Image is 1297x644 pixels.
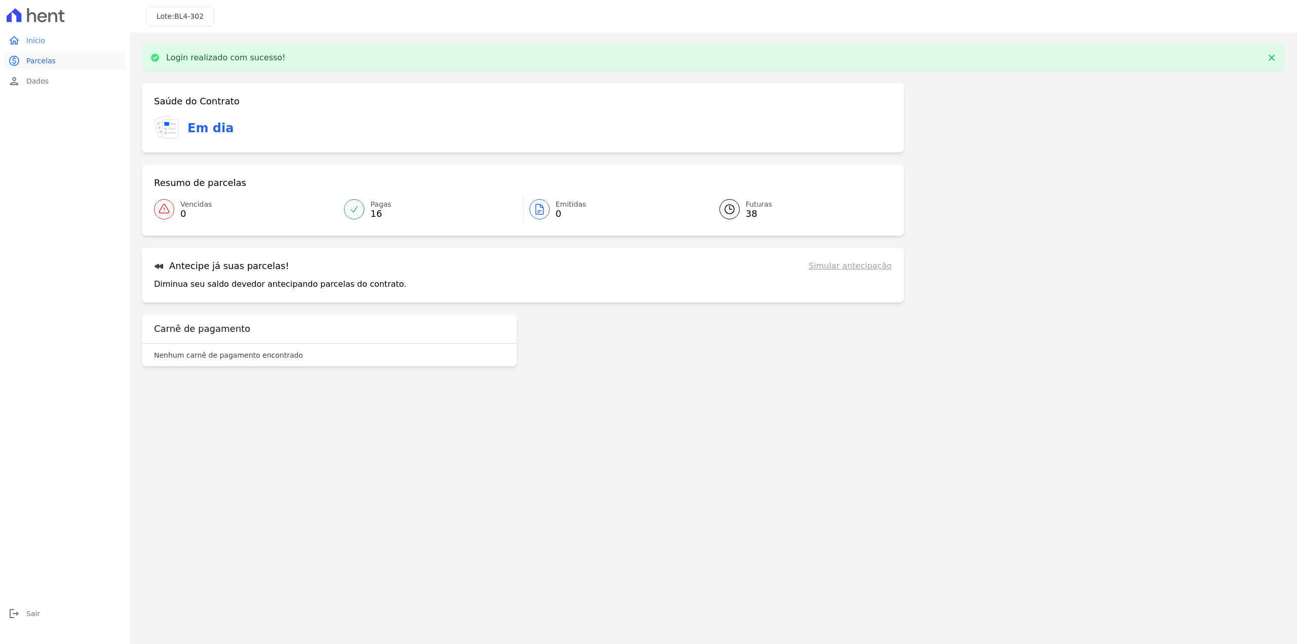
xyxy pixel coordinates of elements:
[4,603,126,624] a: logoutSair
[338,195,522,223] a: Pagas 16
[8,34,20,47] i: home
[187,119,234,137] h3: Em dia
[4,30,126,51] a: homeInício
[746,210,772,218] span: 38
[166,53,286,63] p: Login realizado com sucesso!
[8,608,20,620] i: logout
[523,195,707,223] a: Emitidas 0
[154,278,406,290] p: Diminua seu saldo devedor antecipando parcelas do contrato.
[746,199,772,210] span: Futuras
[370,210,391,218] span: 16
[809,260,892,272] a: Simular antecipação
[26,609,40,619] span: Sair
[8,55,20,67] i: paid
[157,11,204,22] h3: Lote:
[707,195,892,223] a: Futuras 38
[8,75,20,87] i: person
[556,210,587,218] span: 0
[556,199,587,210] span: Emitidas
[4,51,126,71] a: paidParcelas
[180,199,212,210] span: Vencidas
[370,199,391,210] span: Pagas
[26,35,45,46] span: Início
[154,95,240,107] h3: Saúde do Contrato
[154,195,338,223] a: Vencidas 0
[180,210,212,218] span: 0
[26,56,56,66] span: Parcelas
[154,260,289,272] h3: Antecipe já suas parcelas!
[26,76,49,86] span: Dados
[154,323,250,335] h3: Carnê de pagamento
[174,12,204,20] span: BL4-302
[4,71,126,91] a: personDados
[154,177,246,189] h3: Resumo de parcelas
[154,350,303,360] p: Nenhum carnê de pagamento encontrado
